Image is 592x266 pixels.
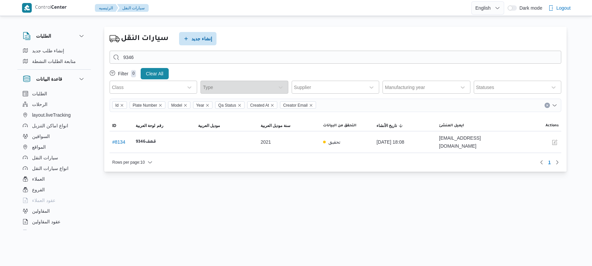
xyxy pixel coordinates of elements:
button: سيارات النقل [20,152,88,163]
span: Creator Email [280,101,316,109]
button: الطلبات [20,88,88,99]
button: Remove Id from selection in this group [120,103,124,107]
span: Rows per page : 10 [112,158,145,166]
button: انواع سيارات النقل [20,163,88,174]
button: Previous page [538,158,546,166]
span: المقاولين [32,207,50,215]
button: تاريخ الأنشاءSorted in descending order [374,120,436,131]
button: السواقين [20,131,88,142]
div: Manufacturing year [385,85,425,90]
button: Clear All [141,68,169,79]
button: عقود المقاولين [20,216,88,227]
span: الطلبات [32,90,47,98]
span: ID [112,123,116,128]
h3: قاعدة البيانات [36,75,62,83]
span: 2021 [261,138,271,146]
span: عقود المقاولين [32,218,60,226]
button: المواقع [20,142,88,152]
h2: سيارات النقل [121,33,168,45]
button: layout.liveTracking [20,110,88,120]
span: Actions [546,123,559,128]
svg: Sorted in descending order [398,123,404,128]
button: العملاء [20,174,88,184]
button: عقود العملاء [20,195,88,206]
span: الرحلات [32,100,47,108]
b: قهف9346 [136,138,156,146]
iframe: chat widget [7,239,28,259]
span: [DATE] 18:08 [377,138,404,146]
button: سيارات النقل [117,4,149,12]
span: Model [171,102,182,109]
span: layout.liveTracking [32,111,70,119]
input: Search... [110,51,561,64]
span: Id [115,102,119,109]
span: Created At [247,101,278,109]
button: Page 1 of 1 [546,158,553,166]
button: الرحلات [20,99,88,110]
span: اجهزة التليفون [32,228,60,236]
span: الفروع [32,186,45,194]
span: موديل العربية [198,123,220,128]
p: 0 [131,70,136,77]
span: Plate Number [130,101,165,109]
div: Supplier [294,85,311,90]
button: المقاولين [20,206,88,216]
button: ID [110,120,133,131]
span: [EMAIL_ADDRESS][DOMAIN_NAME] [439,134,496,150]
button: Remove Year from selection in this group [205,103,209,107]
div: الطلبات [17,45,91,69]
button: انواع اماكن التنزيل [20,120,88,131]
span: Created At [250,102,269,109]
button: Rows per page:10 [110,158,155,166]
button: اجهزة التليفون [20,227,88,238]
span: عقود العملاء [32,196,55,204]
span: Model [168,101,190,109]
p: Filter [118,71,128,76]
span: التحقق من البيانات [323,123,356,128]
img: X8yXhbKr1z7QwAAAABJRU5ErkJggg== [22,3,32,13]
button: Open list of options [552,103,557,108]
button: #8134 [112,139,125,145]
span: Year [196,102,204,109]
button: الطلبات [23,32,86,40]
span: Logout [556,4,571,12]
span: Plate Number [133,102,157,109]
button: إنشاء جديد [179,32,216,45]
span: Id [112,101,127,109]
button: Remove Qa Status from selection in this group [238,103,242,107]
span: رقم لوحة العربية [136,123,163,128]
span: Creator Email [283,102,307,109]
span: Qa Status [215,101,244,109]
span: السواقين [32,132,50,140]
div: قاعدة البيانات [17,88,91,233]
button: إنشاء طلب جديد [20,45,88,56]
button: قاعدة البيانات [23,75,86,83]
h3: الطلبات [36,32,51,40]
span: انواع اماكن التنزيل [32,122,68,130]
span: إنشاء جديد [191,35,212,43]
button: Remove Created At from selection in this group [270,103,274,107]
span: تاريخ الأنشاء; Sorted in descending order [377,123,397,128]
button: متابعة الطلبات النشطة [20,56,88,67]
span: إنشاء طلب جديد [32,47,64,55]
span: سيارات النقل [32,154,58,162]
span: Dark mode [517,5,542,11]
div: Class [112,85,124,90]
span: Year [193,101,212,109]
button: رقم لوحة العربية [133,120,195,131]
span: 1 [548,158,551,166]
button: Clear input [545,103,550,108]
button: سنة موديل العربية [258,120,320,131]
button: الفروع [20,184,88,195]
div: Statuses [476,85,494,90]
b: Center [51,5,67,11]
button: Remove Plate Number from selection in this group [158,103,162,107]
button: موديل العربية [195,120,258,131]
span: سنة موديل العربية [261,123,290,128]
button: Next page [553,158,561,166]
span: ايميل المنشئ [439,123,464,128]
span: المواقع [32,143,46,151]
button: Remove Creator Email from selection in this group [309,103,313,107]
span: انواع سيارات النقل [32,164,68,172]
button: Remove Model from selection in this group [183,103,187,107]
